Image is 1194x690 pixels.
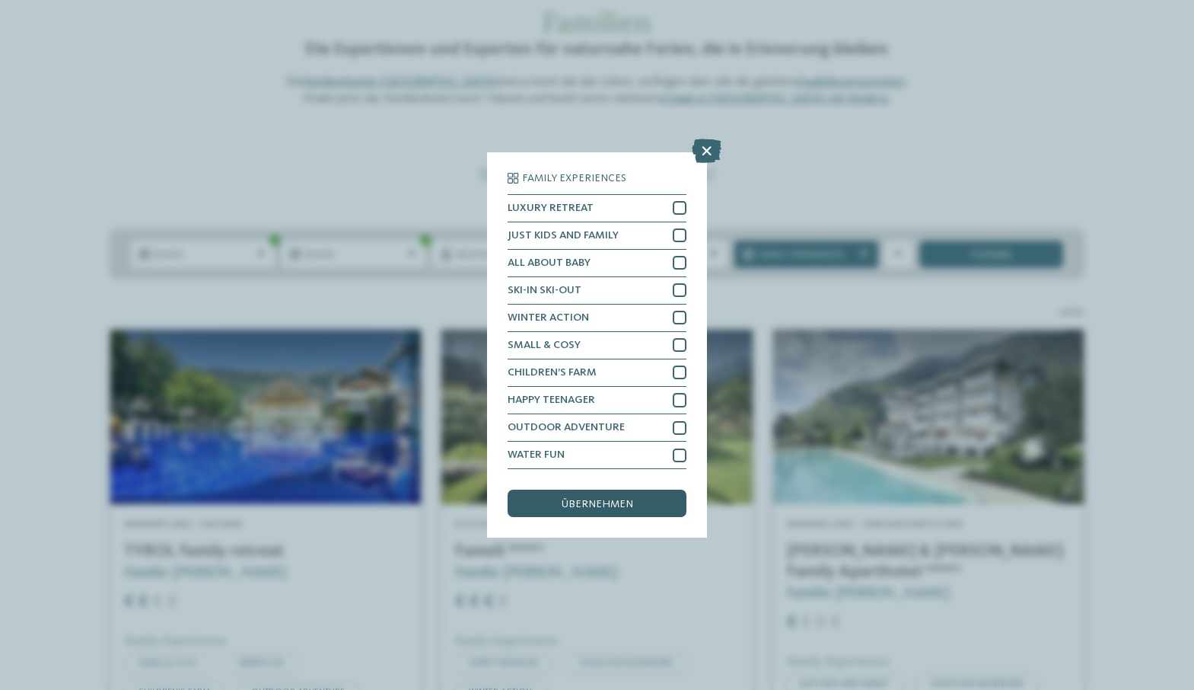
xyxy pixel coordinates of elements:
[522,173,626,184] span: Family Experiences
[508,422,625,433] span: OUTDOOR ADVENTURE
[508,203,594,213] span: LUXURY RETREAT
[508,285,581,295] span: SKI-IN SKI-OUT
[508,395,595,405] span: HAPPY TEENAGER
[562,499,633,510] span: übernehmen
[508,367,597,378] span: CHILDREN’S FARM
[508,340,581,350] span: SMALL & COSY
[508,230,619,241] span: JUST KIDS AND FAMILY
[508,449,565,460] span: WATER FUN
[508,312,589,323] span: WINTER ACTION
[508,257,591,268] span: ALL ABOUT BABY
